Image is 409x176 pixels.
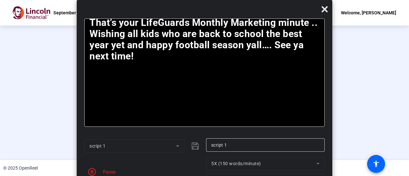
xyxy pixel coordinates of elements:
[372,160,380,168] mat-icon: accessibility
[100,168,116,175] div: Pause
[89,17,320,62] strong: That’s your LifeGuards Monthly Marketing minute .. Wishing all kids who are back to school the be...
[211,141,320,149] input: Title
[13,6,50,19] img: OpenReel logo
[53,9,109,17] p: September Monthly Update
[3,165,38,172] div: © 2025 OpenReel
[341,9,396,17] div: Welcome, [PERSON_NAME]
